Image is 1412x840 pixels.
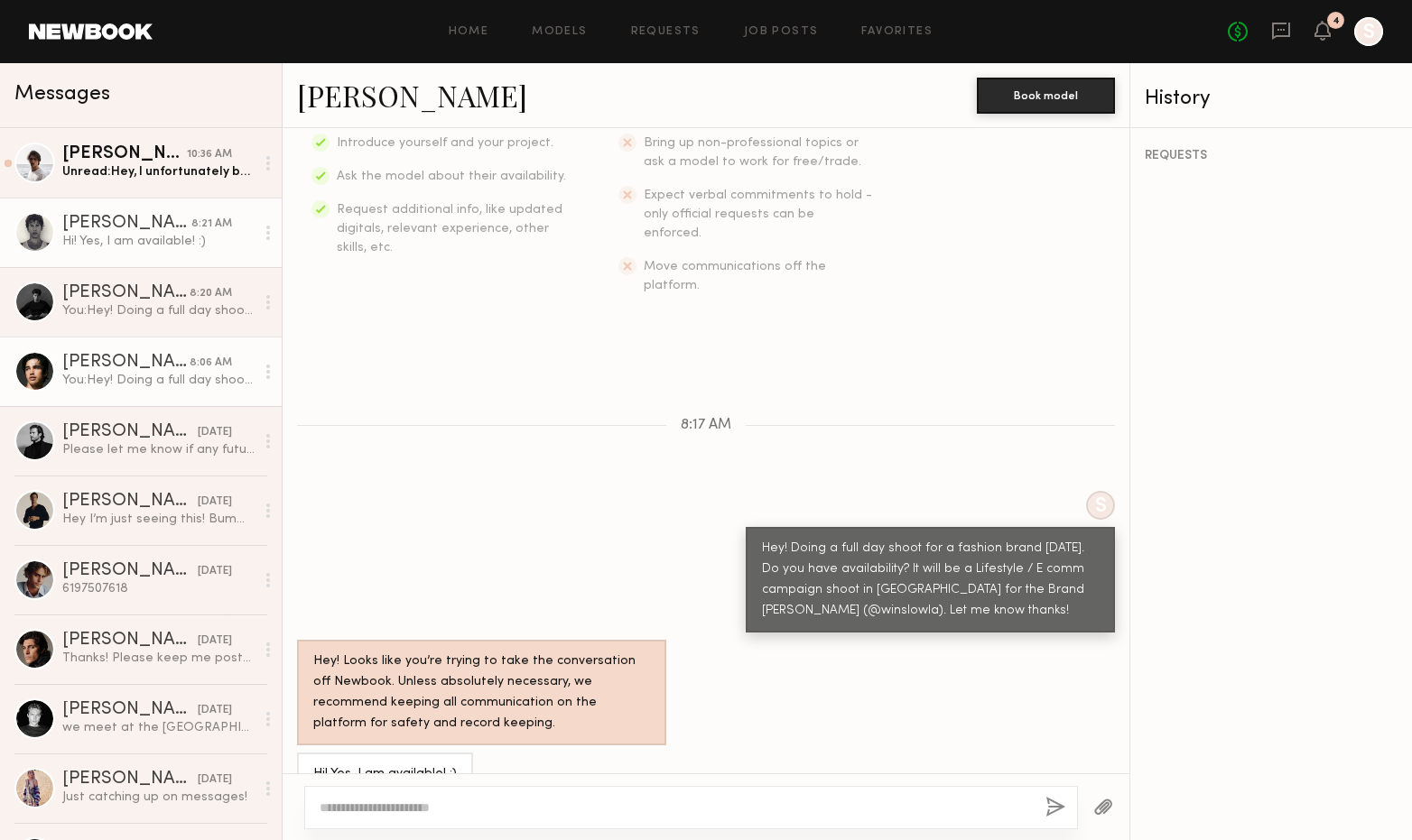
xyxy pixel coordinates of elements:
[977,87,1115,102] a: Book model
[62,284,190,302] div: [PERSON_NAME]
[198,771,232,789] div: [DATE]
[14,84,110,105] span: Messages
[532,26,587,38] a: Models
[198,702,232,719] div: [DATE]
[681,418,731,433] span: 8:17 AM
[62,354,190,372] div: [PERSON_NAME]
[62,580,255,597] div: 6197507618
[62,441,255,458] div: Please let me know if any future projects!
[62,302,255,319] div: You: Hey! Doing a full day shoot for a fashion brand [DATE]. Do you have availability? It will be...
[1145,150,1398,162] div: REQUESTS
[187,146,232,163] div: 10:36 AM
[744,26,819,38] a: Job Posts
[861,26,933,38] a: Favorites
[631,26,701,38] a: Requests
[62,511,255,528] div: Hey I’m just seeing this! Bummed I missed it. Thank you for reaching out!
[1333,16,1340,26] div: 4
[62,423,198,441] div: [PERSON_NAME]
[198,424,232,441] div: [DATE]
[62,215,191,233] div: [PERSON_NAME]
[337,137,553,149] span: Introduce yourself and your project.
[644,137,861,168] span: Bring up non-professional topics or ask a model to work for free/trade.
[191,216,232,233] div: 8:21 AM
[762,539,1099,622] div: Hey! Doing a full day shoot for a fashion brand [DATE]. Do you have availability? It will be a Li...
[62,145,187,163] div: [PERSON_NAME]
[449,26,489,38] a: Home
[198,563,232,580] div: [DATE]
[62,372,255,389] div: You: Hey! Doing a full day shoot for a fashion brand [DATE]. Do you have availability? It will be...
[297,76,527,115] a: [PERSON_NAME]
[62,719,255,736] div: we meet at the [GEOGRAPHIC_DATA] parking lot right?
[644,189,872,239] span: Expect verbal commitments to hold - only official requests can be enforced.
[190,285,232,302] div: 8:20 AM
[1354,17,1383,46] a: S
[62,701,198,719] div: [PERSON_NAME]
[313,764,457,785] div: Hi! Yes, I am available! :)
[977,78,1115,114] button: Book model
[62,771,198,789] div: [PERSON_NAME]
[337,171,566,182] span: Ask the model about their availability.
[198,494,232,511] div: [DATE]
[1145,88,1398,109] div: History
[190,355,232,372] div: 8:06 AM
[313,651,650,734] div: Hey! Looks like you’re trying to take the conversation off Newbook. Unless absolutely necessary, ...
[62,632,198,650] div: [PERSON_NAME]
[198,632,232,650] div: [DATE]
[337,204,562,254] span: Request additional info, like updated digitals, relevant experience, other skills, etc.
[62,163,255,180] div: Unread: Hey, I unfortunately booked a job on the 20th through one of my agencies. Do you have any...
[62,562,198,580] div: [PERSON_NAME]
[62,789,255,806] div: Just catching up on messages!
[644,261,826,291] span: Move communications off the platform.
[62,650,255,667] div: Thanks! Please keep me posted if anything else comes up!
[62,233,255,250] div: Hi! Yes, I am available! :)
[62,493,198,511] div: [PERSON_NAME]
